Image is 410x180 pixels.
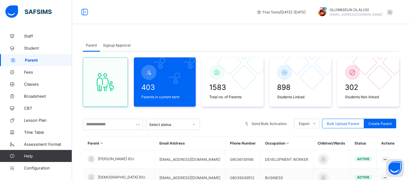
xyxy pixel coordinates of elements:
span: [DEMOGRAPHIC_DATA] IDU [98,175,145,179]
td: [EMAIL_ADDRESS][DOMAIN_NAME] [155,150,225,169]
th: Status [350,136,376,150]
span: Fees [24,70,72,75]
span: 898 [277,83,324,92]
span: active [357,157,369,161]
span: Total no. of Parents [209,95,256,99]
span: [EMAIL_ADDRESS][DOMAIN_NAME] [330,13,383,16]
i: Sort in Ascending Order [99,141,104,145]
span: CBT [24,106,72,111]
span: Students Not-linked [345,95,392,99]
th: Children/Wards [313,136,350,150]
span: 1583 [209,83,256,92]
span: [PERSON_NAME] IDU [98,157,134,161]
th: Occupation [261,136,313,150]
span: Parent [25,58,72,63]
span: Assessment Format [24,142,72,147]
th: Email Address [155,136,225,150]
span: Send Bulk Activation [252,121,287,126]
span: Parents in current term [141,95,188,99]
td: DEVELOPMENT WORKER [261,150,313,169]
span: 302 [345,83,392,92]
div: Select status [149,122,189,127]
span: OLUWASEUN OLALUSI [330,8,383,12]
span: Students Linked [277,95,324,99]
span: Signup Approval [103,43,131,47]
span: Lesson Plan [24,118,72,123]
span: Staff [24,34,72,38]
i: Sort in Ascending Order [285,141,290,145]
span: Export [299,121,309,126]
span: Bulk Upload Parent [327,121,359,126]
span: Create Parent [368,121,392,126]
th: Actions [377,136,399,150]
div: OLUWASEUNOLALUSI [312,7,396,17]
span: active [357,175,369,179]
img: safsims [5,5,52,18]
span: Configuration [24,166,72,170]
button: Open asap [386,159,404,177]
span: Help [24,154,72,158]
th: Phone Number [225,136,261,150]
th: Parent [83,136,155,150]
span: Classes [24,82,72,87]
span: Time Table [24,130,72,135]
span: Student [24,46,72,50]
span: session/term information [257,10,306,14]
span: Parent [86,43,97,47]
span: Broadsheet [24,94,72,99]
span: 403 [141,83,188,92]
td: 08036159166 [225,150,261,169]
